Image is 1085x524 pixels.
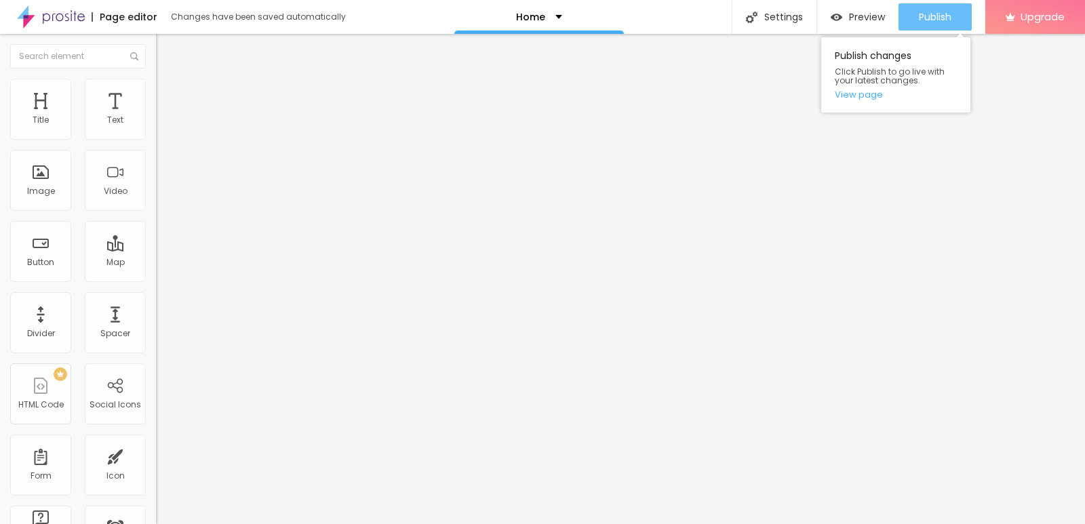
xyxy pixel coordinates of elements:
span: Publish [919,12,951,22]
div: Text [107,115,123,125]
img: view-1.svg [831,12,842,23]
p: Home [516,12,545,22]
div: HTML Code [18,400,64,409]
div: Video [104,186,127,196]
div: Publish changes [821,37,970,113]
span: Upgrade [1021,11,1065,22]
div: Spacer [100,329,130,338]
div: Image [27,186,55,196]
div: Map [106,258,125,267]
div: Changes have been saved automatically [171,13,346,21]
div: Icon [106,471,125,481]
span: Click Publish to go live with your latest changes. [835,67,957,85]
div: Social Icons [90,400,141,409]
div: Form [31,471,52,481]
input: Search element [10,44,146,68]
div: Title [33,115,49,125]
button: Preview [817,3,899,31]
div: Button [27,258,54,267]
span: Preview [849,12,885,22]
div: Divider [27,329,55,338]
button: Publish [899,3,972,31]
iframe: Editor [156,34,1085,524]
a: View page [835,90,957,99]
div: Page editor [92,12,157,22]
img: Icone [130,52,138,60]
img: Icone [746,12,757,23]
